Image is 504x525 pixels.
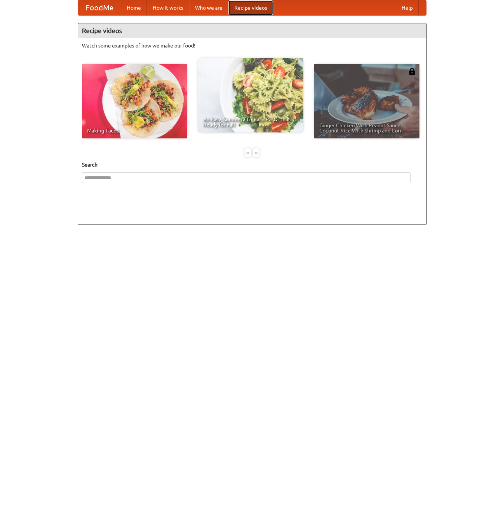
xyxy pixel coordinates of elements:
span: Making Tacos [87,128,182,133]
a: How it works [147,0,189,15]
p: Watch some examples of how we make our food! [82,42,422,49]
a: Recipe videos [228,0,273,15]
span: An Easy, Summery Tomato Pasta That's Ready for Fall [203,117,298,127]
a: Home [121,0,147,15]
a: FoodMe [78,0,121,15]
a: An Easy, Summery Tomato Pasta That's Ready for Fall [198,58,303,132]
div: « [244,148,251,157]
a: Help [396,0,419,15]
a: Making Tacos [82,64,187,138]
a: Who we are [189,0,228,15]
h4: Recipe videos [78,23,426,38]
h5: Search [82,161,422,168]
div: » [253,148,260,157]
img: 483408.png [408,68,416,75]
